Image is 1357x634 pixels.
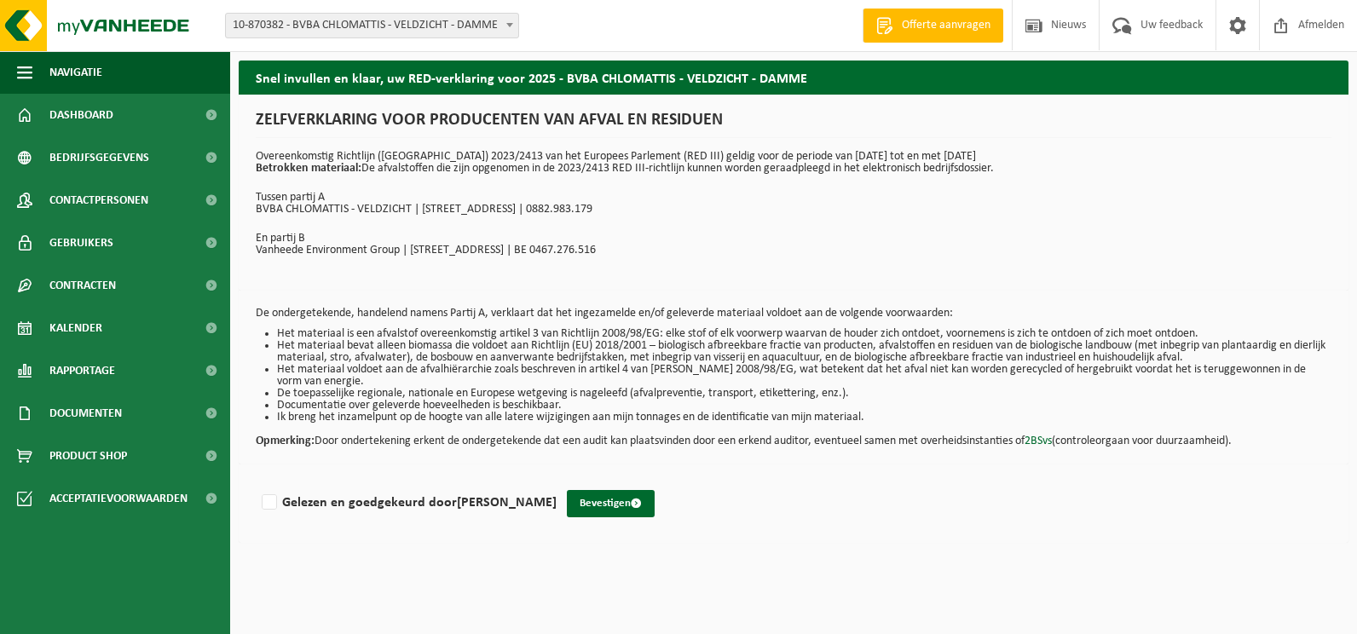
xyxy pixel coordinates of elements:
[225,13,519,38] span: 10-870382 - BVBA CHLOMATTIS - VELDZICHT - DAMME
[49,264,116,307] span: Contracten
[277,328,1331,340] li: Het materiaal is een afvalstof overeenkomstig artikel 3 van Richtlijn 2008/98/EG: elke stof of el...
[226,14,518,37] span: 10-870382 - BVBA CHLOMATTIS - VELDZICHT - DAMME
[277,364,1331,388] li: Het materiaal voldoet aan de afvalhiërarchie zoals beschreven in artikel 4 van [PERSON_NAME] 2008...
[277,412,1331,424] li: Ik breng het inzamelpunt op de hoogte van alle latere wijzigingen aan mijn tonnages en de identif...
[49,477,188,520] span: Acceptatievoorwaarden
[49,349,115,392] span: Rapportage
[277,388,1331,400] li: De toepasselijke regionale, nationale en Europese wetgeving is nageleefd (afvalpreventie, transpo...
[49,307,102,349] span: Kalender
[567,490,655,517] button: Bevestigen
[256,151,1331,175] p: Overeenkomstig Richtlijn ([GEOGRAPHIC_DATA]) 2023/2413 van het Europees Parlement (RED III) geldi...
[256,112,1331,138] h1: ZELFVERKLARING VOOR PRODUCENTEN VAN AFVAL EN RESIDUEN
[256,308,1331,320] p: De ondergetekende, handelend namens Partij A, verklaart dat het ingezamelde en/of geleverde mater...
[1025,435,1052,447] a: 2BSvs
[256,192,1331,204] p: Tussen partij A
[49,435,127,477] span: Product Shop
[49,222,113,264] span: Gebruikers
[256,435,315,447] strong: Opmerking:
[49,136,149,179] span: Bedrijfsgegevens
[256,204,1331,216] p: BVBA CHLOMATTIS - VELDZICHT | [STREET_ADDRESS] | 0882.983.179
[256,245,1331,256] p: Vanheede Environment Group | [STREET_ADDRESS] | BE 0467.276.516
[898,17,995,34] span: Offerte aanvragen
[256,162,361,175] strong: Betrokken materiaal:
[256,424,1331,447] p: Door ondertekening erkent de ondergetekende dat een audit kan plaatsvinden door een erkend audito...
[239,61,1348,94] h2: Snel invullen en klaar, uw RED-verklaring voor 2025 - BVBA CHLOMATTIS - VELDZICHT - DAMME
[49,392,122,435] span: Documenten
[49,94,113,136] span: Dashboard
[49,179,148,222] span: Contactpersonen
[863,9,1003,43] a: Offerte aanvragen
[277,340,1331,364] li: Het materiaal bevat alleen biomassa die voldoet aan Richtlijn (EU) 2018/2001 – biologisch afbreek...
[49,51,102,94] span: Navigatie
[256,233,1331,245] p: En partij B
[258,490,557,516] label: Gelezen en goedgekeurd door
[277,400,1331,412] li: Documentatie over geleverde hoeveelheden is beschikbaar.
[457,496,557,510] strong: [PERSON_NAME]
